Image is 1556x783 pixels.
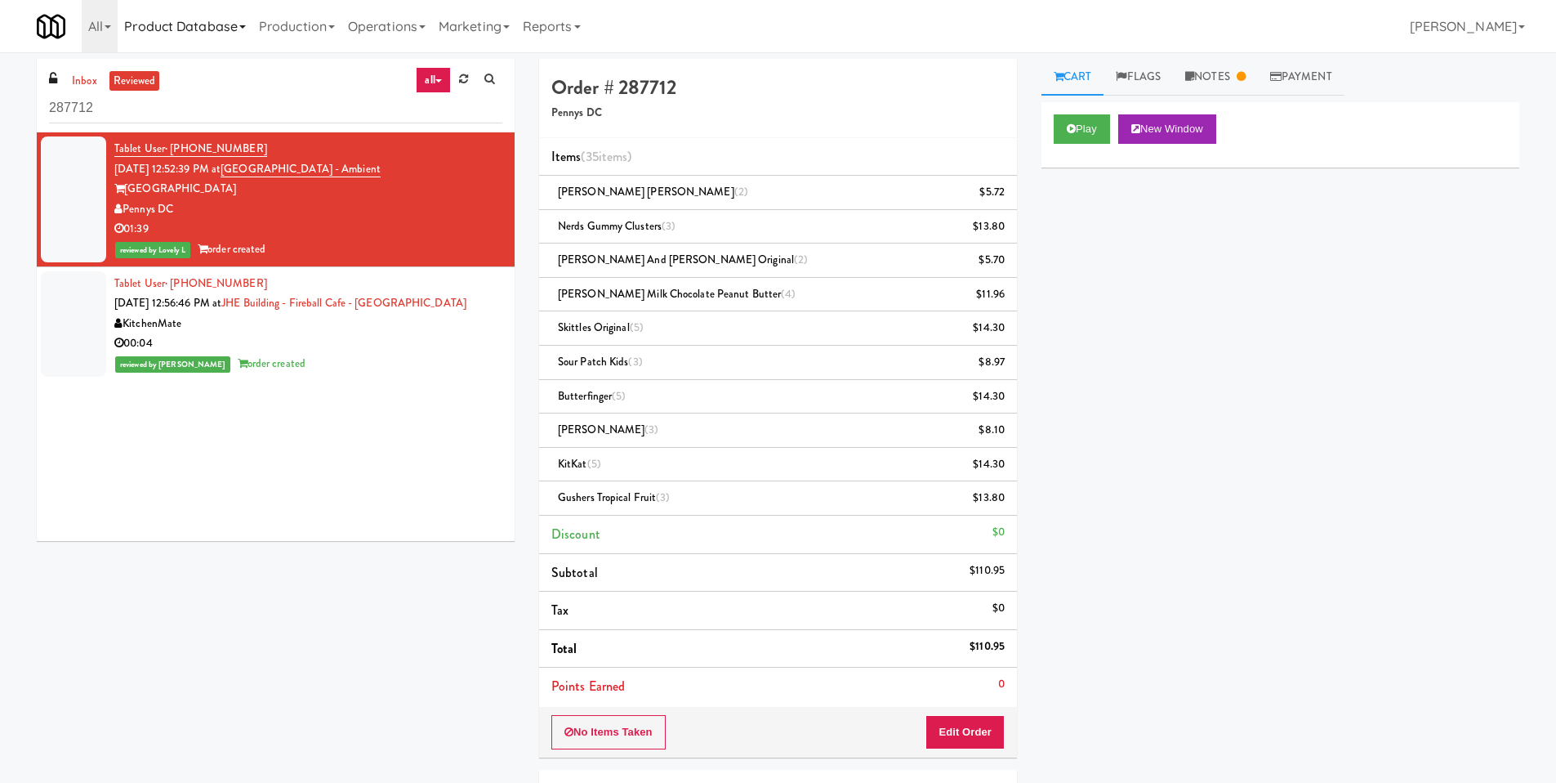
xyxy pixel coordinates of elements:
[612,388,626,404] span: (5)
[662,218,675,234] span: (3)
[198,241,265,257] span: order created
[551,77,1005,98] h4: Order # 287712
[970,637,1005,657] div: $110.95
[734,184,748,199] span: (2)
[979,420,1005,441] div: $8.10
[628,354,642,369] span: (3)
[68,71,101,92] a: inbox
[1054,114,1110,144] button: Play
[656,490,670,505] span: (3)
[114,314,502,334] div: KitchenMate
[551,677,625,696] span: Points Earned
[644,422,658,437] span: (3)
[973,387,1005,407] div: $14.30
[114,333,502,354] div: 00:04
[551,639,577,658] span: Total
[114,295,221,311] span: [DATE] 12:56:46 PM at
[558,184,748,199] span: [PERSON_NAME] [PERSON_NAME]
[970,561,1005,581] div: $110.95
[114,199,502,220] div: Pennys DC
[37,132,515,267] li: Tablet User· [PHONE_NUMBER][DATE] 12:52:39 PM at[GEOGRAPHIC_DATA] - Ambient[GEOGRAPHIC_DATA]Penny...
[114,179,502,199] div: [GEOGRAPHIC_DATA]
[165,275,267,291] span: · [PHONE_NUMBER]
[115,242,190,258] span: reviewed by Lovely L
[925,715,1005,749] button: Edit Order
[558,422,659,437] span: [PERSON_NAME]
[998,674,1005,695] div: 0
[1041,59,1104,96] a: Cart
[551,107,1005,119] h5: Pennys DC
[551,147,631,166] span: Items
[992,522,1005,543] div: $0
[37,12,65,41] img: Micromart
[558,456,601,472] span: KitKat
[973,454,1005,475] div: $14.30
[221,295,466,311] a: JHE Building - Fireball Cafe - [GEOGRAPHIC_DATA]
[114,275,267,291] a: Tablet User· [PHONE_NUMBER]
[551,563,598,582] span: Subtotal
[979,352,1005,373] div: $8.97
[973,217,1005,237] div: $13.80
[114,219,502,239] div: 01:39
[551,525,600,544] span: Discount
[558,354,643,369] span: Sour Patch Kids
[558,286,796,302] span: [PERSON_NAME] Milk Chocolate Peanut Butter
[1118,114,1216,144] button: New Window
[1173,59,1258,96] a: Notes
[221,161,381,177] a: [GEOGRAPHIC_DATA] - Ambient
[992,598,1005,619] div: $0
[49,93,502,123] input: Search vision orders
[114,141,267,157] a: Tablet User· [PHONE_NUMBER]
[587,456,601,472] span: (5)
[115,356,230,373] span: reviewed by [PERSON_NAME]
[558,388,626,404] span: Butterfinger
[1103,59,1173,96] a: Flags
[979,250,1005,271] div: $5.70
[109,71,160,92] a: reviewed
[558,218,675,234] span: Nerds Gummy Clusters
[599,147,628,166] ng-pluralize: items
[1258,59,1344,96] a: Payment
[581,147,631,166] span: (35 )
[976,284,1005,305] div: $11.96
[558,320,644,335] span: Skittles Original
[37,267,515,381] li: Tablet User· [PHONE_NUMBER][DATE] 12:56:46 PM atJHE Building - Fireball Cafe - [GEOGRAPHIC_DATA]K...
[973,318,1005,338] div: $14.30
[416,67,450,93] a: all
[781,286,796,302] span: (4)
[558,490,671,505] span: Gushers Tropical Fruit
[551,601,568,620] span: Tax
[979,182,1005,203] div: $5.72
[165,141,267,156] span: · [PHONE_NUMBER]
[551,715,666,749] button: No Items Taken
[558,252,808,267] span: [PERSON_NAME] and [PERSON_NAME] Original
[794,252,808,267] span: (2)
[973,488,1005,508] div: $13.80
[114,161,221,177] span: [DATE] 12:52:39 PM at
[630,320,644,335] span: (5)
[238,356,305,371] span: order created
